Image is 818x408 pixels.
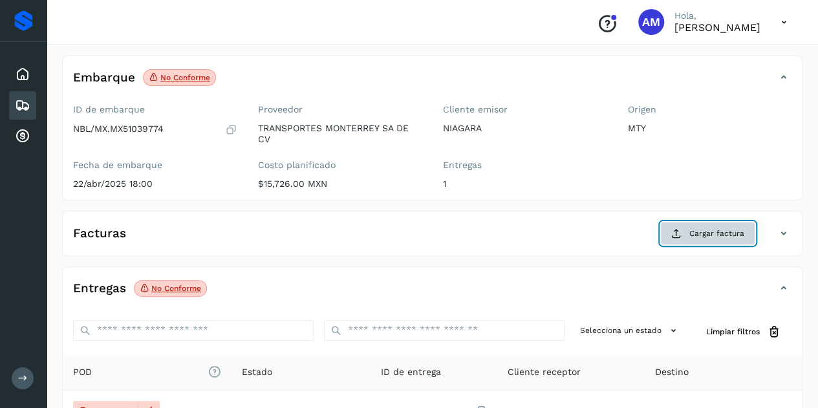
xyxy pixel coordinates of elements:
[151,284,201,293] p: No conforme
[73,365,221,379] span: POD
[9,122,36,151] div: Cuentas por cobrar
[73,226,126,241] h4: Facturas
[258,123,422,145] p: TRANSPORTES MONTERREY SA DE CV
[73,281,126,296] h4: Entregas
[443,160,607,171] label: Entregas
[160,73,210,82] p: No conforme
[508,365,581,379] span: Cliente receptor
[627,123,791,134] p: MTY
[627,104,791,115] label: Origen
[696,320,791,344] button: Limpiar filtros
[63,222,802,255] div: FacturasCargar factura
[9,91,36,120] div: Embarques
[73,123,164,134] p: NBL/MX.MX51039774
[655,365,689,379] span: Destino
[9,60,36,89] div: Inicio
[689,228,744,239] span: Cargar factura
[674,21,760,34] p: Angele Monserrat Manriquez Bisuett
[73,178,237,189] p: 22/abr/2025 18:00
[258,160,422,171] label: Costo planificado
[258,104,422,115] label: Proveedor
[575,320,685,341] button: Selecciona un estado
[63,277,802,310] div: EntregasNo conforme
[443,178,607,189] p: 1
[443,104,607,115] label: Cliente emisor
[381,365,441,379] span: ID de entrega
[258,178,422,189] p: $15,726.00 MXN
[73,104,237,115] label: ID de embarque
[706,326,760,338] span: Limpiar filtros
[73,160,237,171] label: Fecha de embarque
[674,10,760,21] p: Hola,
[660,222,755,245] button: Cargar factura
[242,365,272,379] span: Estado
[73,70,135,85] h4: Embarque
[443,123,607,134] p: NIAGARA
[63,67,802,99] div: EmbarqueNo conforme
